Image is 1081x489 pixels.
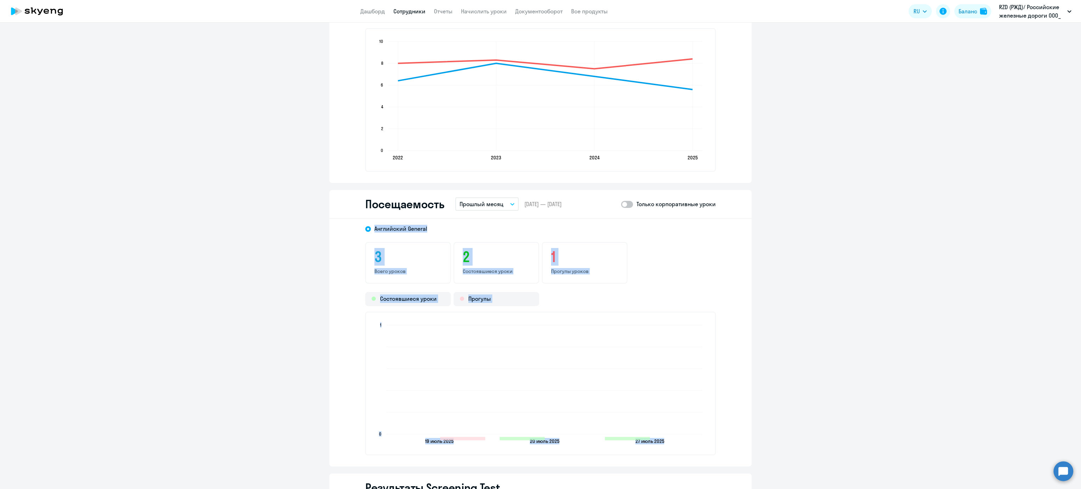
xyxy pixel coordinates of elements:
[454,292,539,306] div: Прогулы
[393,154,403,161] text: 2022
[434,8,453,15] a: Отчеты
[379,431,381,437] text: 0
[440,437,485,440] path: 2025-07-18T21:00:00.000Z Прогулы 1
[589,154,600,161] text: 2024
[605,437,650,440] path: 2025-07-26T21:00:00.000Z Состоявшиеся уроки 1
[463,268,530,274] p: Состоявшиеся уроки
[381,82,383,88] text: 6
[374,248,442,265] h3: 3
[530,438,560,444] text: 20 июль 2025
[381,61,383,66] text: 8
[463,248,530,265] h3: 2
[491,154,501,161] text: 2023
[515,8,563,15] a: Документооборот
[460,200,504,208] p: Прошлый месяц
[571,8,608,15] a: Все продукты
[995,3,1075,20] button: RZD (РЖД)/ Российские железные дороги ООО_ KAM, КОРПОРАТИВНЫЙ УНИВЕРСИТЕТ РЖД АНО ДПО
[914,7,920,15] span: RU
[381,126,383,131] text: 2
[374,225,427,233] span: Английский General
[365,197,444,211] h2: Посещаемость
[551,248,618,265] h3: 1
[954,4,991,18] button: Балансbalance
[380,322,381,328] text: 1
[637,200,716,208] p: Только корпоративные уроки
[980,8,987,15] img: balance
[999,3,1064,20] p: RZD (РЖД)/ Российские железные дороги ООО_ KAM, КОРПОРАТИВНЫЙ УНИВЕРСИТЕТ РЖД АНО ДПО
[551,268,618,274] p: Прогулы уроков
[455,197,519,211] button: Прошлый месяц
[959,7,977,15] div: Баланс
[425,438,454,444] text: 19 июль 2025
[688,154,698,161] text: 2025
[365,292,451,306] div: Состоявшиеся уроки
[461,8,507,15] a: Начислить уроки
[393,8,425,15] a: Сотрудники
[636,438,664,444] text: 27 июль 2025
[374,268,442,274] p: Всего уроков
[524,200,562,208] span: [DATE] — [DATE]
[360,8,385,15] a: Дашборд
[381,148,383,153] text: 0
[500,437,545,440] path: 2025-07-19T21:00:00.000Z Состоявшиеся уроки 1
[909,4,932,18] button: RU
[381,104,383,109] text: 4
[379,39,383,44] text: 10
